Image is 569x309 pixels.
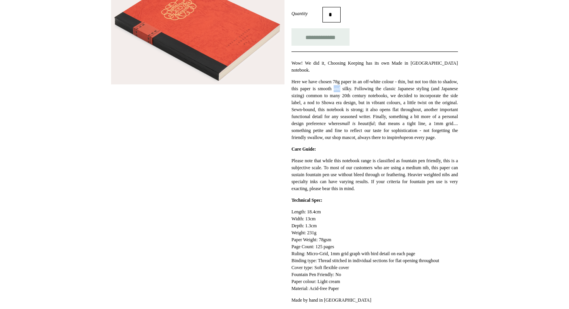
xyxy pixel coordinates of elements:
[291,78,458,141] p: Here we have chosen 78g paper in an off-white colour - thin, but not too thin to shadow, this pap...
[291,208,458,292] p: Length: 18.4cm Width: 13cm Depth: 1.3cm Weight: 231g Paper Weight: 78gsm Page Count: 125 pages Ru...
[291,146,316,152] strong: Care Guide:
[340,121,375,126] em: small is beautiful
[291,60,458,74] p: Wow! We did it, Choosing Keeping has its own Made in [GEOGRAPHIC_DATA] notebook.
[291,197,322,203] strong: Technical Spec:
[291,10,322,17] label: Quantity
[291,157,458,192] p: Please note that while this notebook range is classified as fountain pen friendly, this is a subj...
[291,297,458,304] p: Made by hand in [GEOGRAPHIC_DATA]
[399,135,408,140] em: hope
